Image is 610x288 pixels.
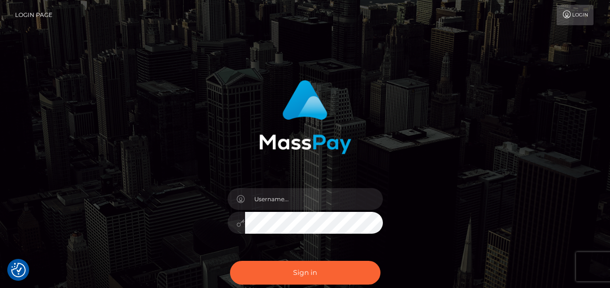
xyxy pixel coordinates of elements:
input: Username... [245,188,383,210]
img: Revisit consent button [11,263,26,277]
button: Sign in [230,261,380,285]
a: Login Page [15,5,52,25]
a: Login [557,5,594,25]
img: MassPay Login [259,80,351,154]
button: Consent Preferences [11,263,26,277]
